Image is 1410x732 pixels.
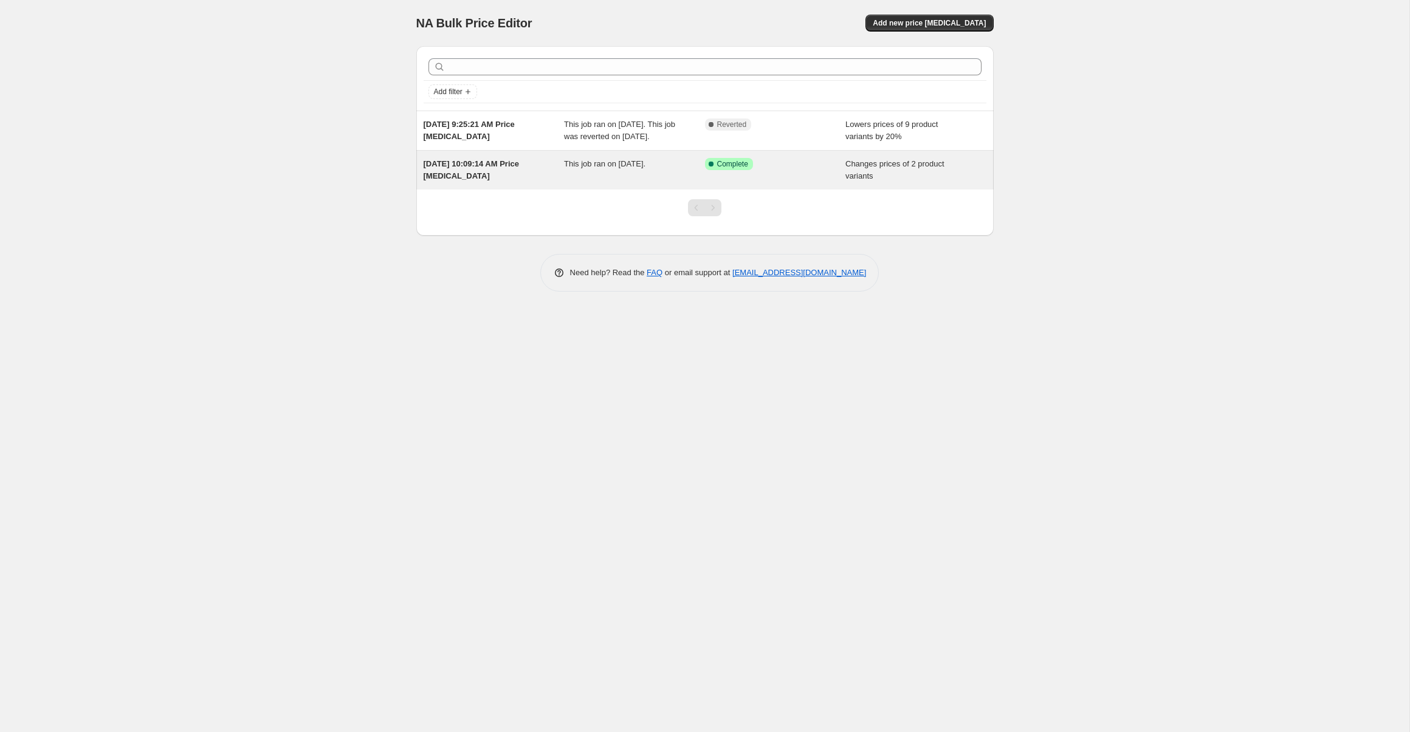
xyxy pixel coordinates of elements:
[845,120,938,141] span: Lowers prices of 9 product variants by 20%
[424,159,520,180] span: [DATE] 10:09:14 AM Price [MEDICAL_DATA]
[564,159,645,168] span: This job ran on [DATE].
[865,15,993,32] button: Add new price [MEDICAL_DATA]
[424,120,515,141] span: [DATE] 9:25:21 AM Price [MEDICAL_DATA]
[717,120,747,129] span: Reverted
[564,120,675,141] span: This job ran on [DATE]. This job was reverted on [DATE].
[416,16,532,30] span: NA Bulk Price Editor
[845,159,944,180] span: Changes prices of 2 product variants
[647,268,662,277] a: FAQ
[873,18,986,28] span: Add new price [MEDICAL_DATA]
[662,268,732,277] span: or email support at
[428,84,477,99] button: Add filter
[434,87,463,97] span: Add filter
[717,159,748,169] span: Complete
[570,268,647,277] span: Need help? Read the
[688,199,721,216] nav: Pagination
[732,268,866,277] a: [EMAIL_ADDRESS][DOMAIN_NAME]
